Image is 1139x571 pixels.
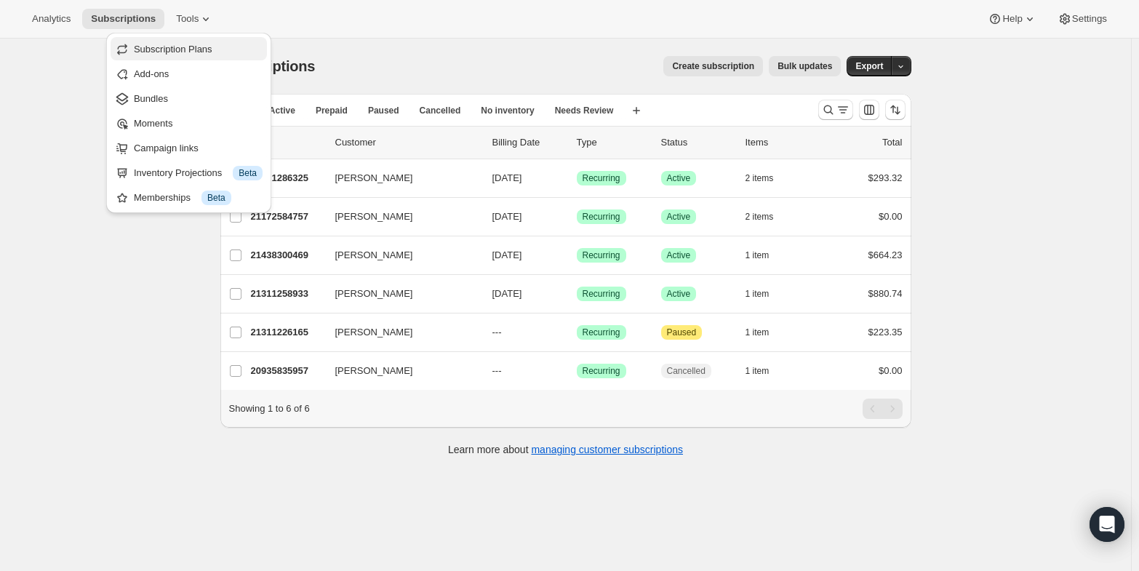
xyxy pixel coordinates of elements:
[625,100,648,121] button: Create new view
[111,62,267,85] button: Add-ons
[316,105,348,116] span: Prepaid
[111,87,267,110] button: Bundles
[492,135,565,150] p: Billing Date
[492,365,502,376] span: ---
[251,325,324,340] p: 21311226165
[251,248,324,263] p: 21438300469
[868,288,903,299] span: $880.74
[855,60,883,72] span: Export
[531,444,683,455] a: managing customer subscriptions
[251,322,903,343] div: 21311226165[PERSON_NAME]---SuccessRecurringAttentionPaused1 item$223.35
[492,211,522,222] span: [DATE]
[746,288,770,300] span: 1 item
[672,60,754,72] span: Create subscription
[1049,9,1116,29] button: Settings
[863,399,903,419] nav: Pagination
[879,211,903,222] span: $0.00
[32,13,71,25] span: Analytics
[111,37,267,60] button: Subscription Plans
[746,172,774,184] span: 2 items
[335,248,413,263] span: [PERSON_NAME]
[583,327,620,338] span: Recurring
[111,136,267,159] button: Campaign links
[492,249,522,260] span: [DATE]
[818,100,853,120] button: Search and filter results
[176,13,199,25] span: Tools
[583,211,620,223] span: Recurring
[251,168,903,188] div: 21491286325[PERSON_NAME][DATE]SuccessRecurringSuccessActive2 items$293.32
[577,135,650,150] div: Type
[667,327,697,338] span: Paused
[91,13,156,25] span: Subscriptions
[239,167,257,179] span: Beta
[251,287,324,301] p: 21311258933
[251,364,324,378] p: 20935835957
[82,9,164,29] button: Subscriptions
[420,105,461,116] span: Cancelled
[111,111,267,135] button: Moments
[134,118,172,129] span: Moments
[583,365,620,377] span: Recurring
[885,100,906,120] button: Sort the results
[746,249,770,261] span: 1 item
[448,442,683,457] p: Learn more about
[555,105,614,116] span: Needs Review
[229,402,310,416] p: Showing 1 to 6 of 6
[667,172,691,184] span: Active
[111,185,267,209] button: Memberships
[778,60,832,72] span: Bulk updates
[251,361,903,381] div: 20935835957[PERSON_NAME]---SuccessRecurringCancelled1 item$0.00
[661,135,734,150] p: Status
[868,172,903,183] span: $293.32
[667,365,706,377] span: Cancelled
[327,321,472,344] button: [PERSON_NAME]
[327,244,472,267] button: [PERSON_NAME]
[251,207,903,227] div: 21172584757[PERSON_NAME][DATE]SuccessRecurringSuccessActive2 items$0.00
[868,327,903,338] span: $223.35
[335,364,413,378] span: [PERSON_NAME]
[583,288,620,300] span: Recurring
[667,249,691,261] span: Active
[1002,13,1022,25] span: Help
[134,44,212,55] span: Subscription Plans
[207,192,225,204] span: Beta
[134,93,168,104] span: Bundles
[868,249,903,260] span: $664.23
[335,325,413,340] span: [PERSON_NAME]
[769,56,841,76] button: Bulk updates
[327,205,472,228] button: [PERSON_NAME]
[583,249,620,261] span: Recurring
[134,68,169,79] span: Add-ons
[251,135,324,150] p: ID
[667,288,691,300] span: Active
[879,365,903,376] span: $0.00
[327,359,472,383] button: [PERSON_NAME]
[327,167,472,190] button: [PERSON_NAME]
[746,135,818,150] div: Items
[746,365,770,377] span: 1 item
[746,245,786,265] button: 1 item
[746,168,790,188] button: 2 items
[979,9,1045,29] button: Help
[251,284,903,304] div: 21311258933[PERSON_NAME][DATE]SuccessRecurringSuccessActive1 item$880.74
[847,56,892,76] button: Export
[746,207,790,227] button: 2 items
[368,105,399,116] span: Paused
[481,105,534,116] span: No inventory
[492,327,502,338] span: ---
[269,105,295,116] span: Active
[134,143,199,153] span: Campaign links
[746,322,786,343] button: 1 item
[746,284,786,304] button: 1 item
[23,9,79,29] button: Analytics
[335,135,481,150] p: Customer
[882,135,902,150] p: Total
[251,135,903,150] div: IDCustomerBilling DateTypeStatusItemsTotal
[251,171,324,185] p: 21491286325
[111,161,267,184] button: Inventory Projections
[492,288,522,299] span: [DATE]
[335,171,413,185] span: [PERSON_NAME]
[583,172,620,184] span: Recurring
[327,282,472,306] button: [PERSON_NAME]
[667,211,691,223] span: Active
